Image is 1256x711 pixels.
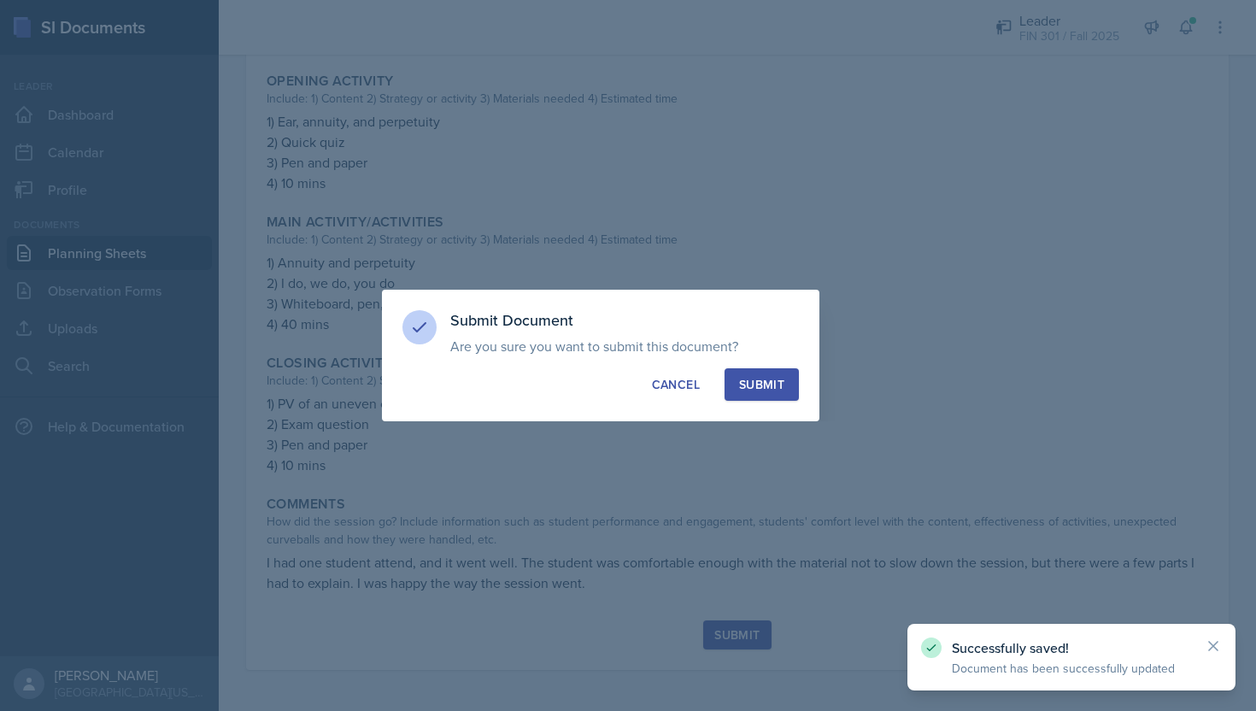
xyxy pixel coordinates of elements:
div: Cancel [652,376,700,393]
button: Submit [725,368,799,401]
button: Cancel [637,368,714,401]
p: Are you sure you want to submit this document? [450,338,799,355]
p: Document has been successfully updated [952,660,1191,677]
h3: Submit Document [450,310,799,331]
div: Submit [739,376,784,393]
p: Successfully saved! [952,639,1191,656]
